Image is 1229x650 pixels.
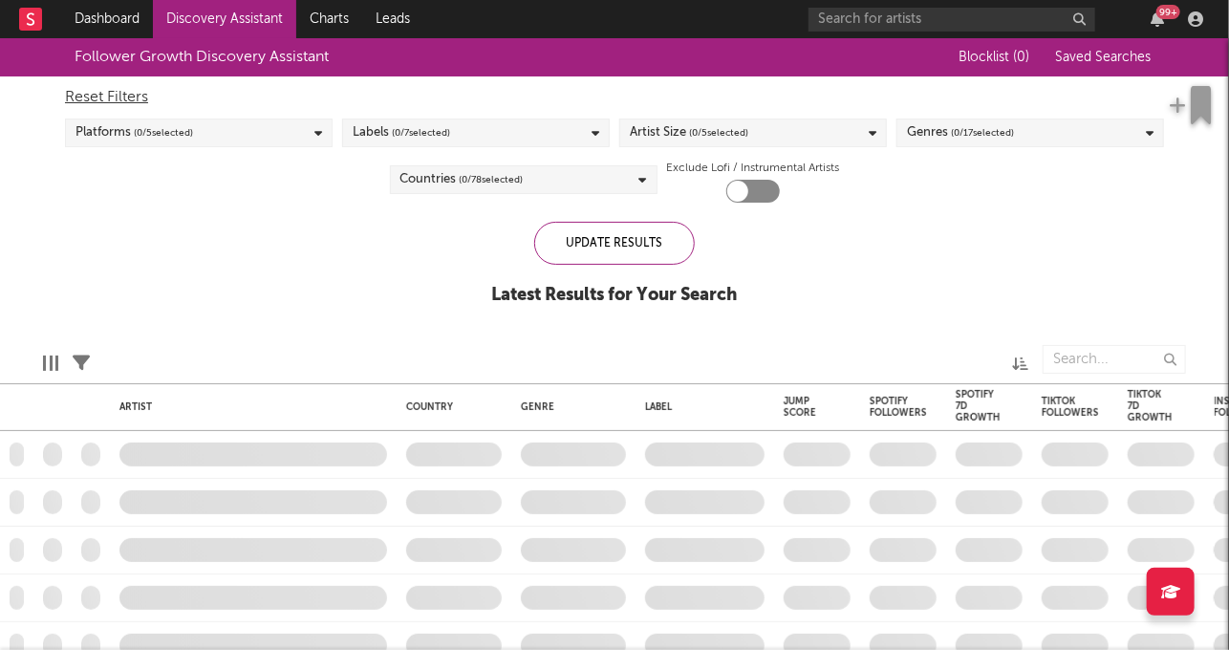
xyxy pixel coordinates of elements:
span: Saved Searches [1055,51,1154,64]
span: ( 0 / 17 selected) [951,121,1014,144]
div: 99 + [1156,5,1180,19]
div: Spotify Followers [870,396,927,419]
span: ( 0 / 7 selected) [392,121,450,144]
span: ( 0 / 5 selected) [689,121,748,144]
div: Labels [353,121,450,144]
div: Tiktok Followers [1042,396,1099,419]
span: ( 0 ) [1013,51,1029,64]
span: Blocklist [959,51,1029,64]
span: ( 0 / 78 selected) [460,168,524,191]
input: Search... [1043,345,1186,374]
div: Countries [400,168,524,191]
div: Genres [907,121,1014,144]
button: 99+ [1151,11,1164,27]
div: Jump Score [784,396,822,419]
div: Country [406,401,492,413]
div: Label [645,401,755,413]
div: Edit Columns [43,336,58,391]
label: Exclude Lofi / Instrumental Artists [667,157,840,180]
input: Search for artists [809,8,1095,32]
div: Filters [73,336,90,391]
div: Reset Filters [65,86,1164,109]
div: Platforms [75,121,193,144]
div: Artist [119,401,377,413]
div: Genre [521,401,616,413]
div: Spotify 7D Growth [956,389,1001,423]
div: Follower Growth Discovery Assistant [75,46,329,69]
div: Tiktok 7D Growth [1128,389,1173,423]
div: Artist Size [630,121,748,144]
div: Update Results [534,222,695,265]
button: Saved Searches [1049,50,1154,65]
div: Latest Results for Your Search [492,284,738,307]
span: ( 0 / 5 selected) [134,121,193,144]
